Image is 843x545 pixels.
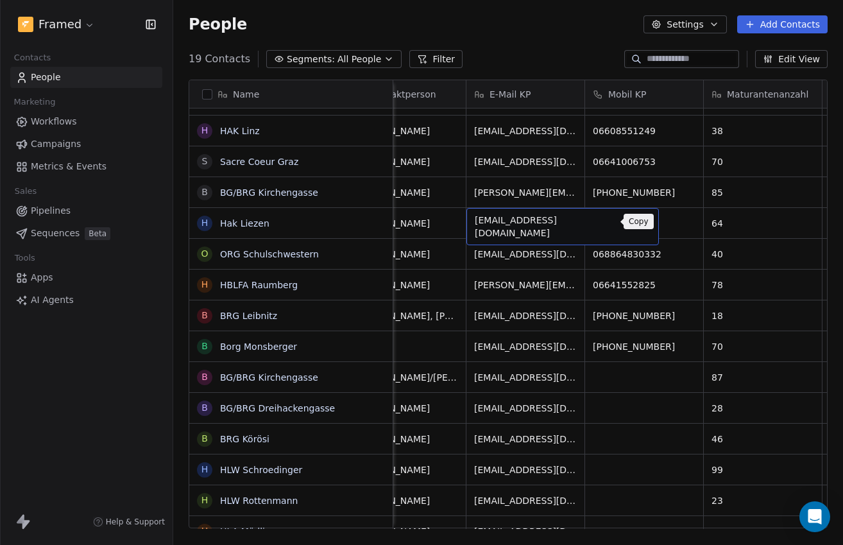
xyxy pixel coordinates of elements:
span: 06641006753 [593,155,695,168]
div: Maturantenanzahl [704,80,822,108]
div: Mobil KP [585,80,703,108]
span: [PERSON_NAME], [PERSON_NAME] [355,309,458,322]
button: Framed [15,13,98,35]
span: 28 [711,402,814,415]
span: E-Mail KP [490,88,531,101]
a: BRG Leibnitz [220,311,277,321]
button: Add Contacts [737,15,828,33]
a: Workflows [10,111,162,132]
div: H [201,524,209,538]
span: 068864830332 [593,248,695,261]
span: Tools [9,248,40,268]
span: 46 [711,433,814,446]
span: [PHONE_NUMBER] [593,340,695,353]
div: Name [189,80,393,108]
span: 87 [711,371,814,384]
span: [PERSON_NAME][EMAIL_ADDRESS][DOMAIN_NAME] [474,279,577,291]
span: Beta [85,227,110,240]
span: AI Agents [31,293,74,307]
a: BRG Körösi [220,434,269,444]
div: H [201,124,209,137]
div: H [201,278,209,291]
span: [EMAIL_ADDRESS][DOMAIN_NAME] [474,494,577,507]
span: Apps [31,271,53,284]
a: Campaigns [10,134,162,155]
div: B [201,309,208,322]
span: 64 [711,217,814,230]
span: 18 [711,309,814,322]
span: Sales [9,182,42,201]
a: HLW Rottenmann [220,496,298,506]
div: Kontaktperson [348,80,466,108]
span: [EMAIL_ADDRESS][DOMAIN_NAME] [474,463,577,476]
a: HBLFA Raumberg [220,280,298,290]
span: [PERSON_NAME] [355,433,458,446]
div: S [202,155,208,168]
div: H [201,463,209,476]
a: BG/BRG Kirchengasse [220,187,318,198]
a: ORG Schulschwestern [220,249,319,259]
span: [PERSON_NAME] [355,279,458,291]
div: E-Mail KP [466,80,584,108]
span: 06641552825 [593,279,695,291]
span: Contacts [8,48,56,67]
a: Help & Support [93,517,165,527]
a: Borg Monsberger [220,342,297,352]
span: 70 [711,340,814,353]
span: [PERSON_NAME] [355,248,458,261]
div: O [201,247,208,261]
div: B [201,401,208,415]
span: [PERSON_NAME] [355,155,458,168]
span: [PERSON_NAME] [355,525,458,538]
span: Kontaktperson [371,88,436,101]
a: Sacre Coeur Graz [220,157,298,167]
a: HLA Mödling [220,526,277,537]
a: AI Agents [10,290,162,311]
span: [PERSON_NAME]/[PERSON_NAME][GEOGRAPHIC_DATA] [355,371,458,384]
span: [EMAIL_ADDRESS][DOMAIN_NAME] [474,340,577,353]
span: 40 [711,248,814,261]
a: Metrics & Events [10,156,162,177]
span: People [31,71,61,84]
span: All People [337,53,381,66]
span: Help & Support [106,517,165,527]
div: B [201,432,208,446]
a: HLW Schroedinger [220,465,302,475]
span: 06608551249 [593,125,695,137]
span: Marketing [8,92,61,112]
span: Maturantenanzahl [727,88,808,101]
span: [EMAIL_ADDRESS][DOMAIN_NAME] [474,433,577,446]
div: H [201,494,209,507]
a: SequencesBeta [10,223,162,244]
span: [PERSON_NAME] [355,402,458,415]
span: [EMAIL_ADDRESS][DOMAIN_NAME] [475,214,627,239]
button: Settings [643,15,726,33]
span: Workflows [31,115,77,128]
button: Filter [409,50,463,68]
span: People [189,15,247,34]
a: HAK Linz [220,126,260,136]
a: Hak Liezen [220,218,269,229]
span: 70 [711,155,814,168]
span: [PERSON_NAME] [355,186,458,199]
img: framed_logo_2.jpg [18,17,33,32]
span: [PERSON_NAME][EMAIL_ADDRESS][DOMAIN_NAME] [474,186,577,199]
span: [PERSON_NAME] [355,125,458,137]
span: Segments: [287,53,335,66]
span: [PHONE_NUMBER] [593,309,695,322]
div: H [201,216,209,230]
span: [PERSON_NAME] [355,217,458,230]
span: 78 [711,279,814,291]
span: Metrics & Events [31,160,106,173]
a: Apps [10,267,162,288]
button: Edit View [755,50,828,68]
span: [EMAIL_ADDRESS][DOMAIN_NAME] [474,248,577,261]
span: 23 [711,494,814,507]
span: [EMAIL_ADDRESS][DOMAIN_NAME] [474,309,577,322]
span: [EMAIL_ADDRESS][DOMAIN_NAME] [474,525,577,538]
span: [EMAIL_ADDRESS][DOMAIN_NAME] [474,371,577,384]
div: B [201,186,208,199]
span: Name [233,88,259,101]
span: Mobil KP [608,88,646,101]
p: Copy [629,216,649,227]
